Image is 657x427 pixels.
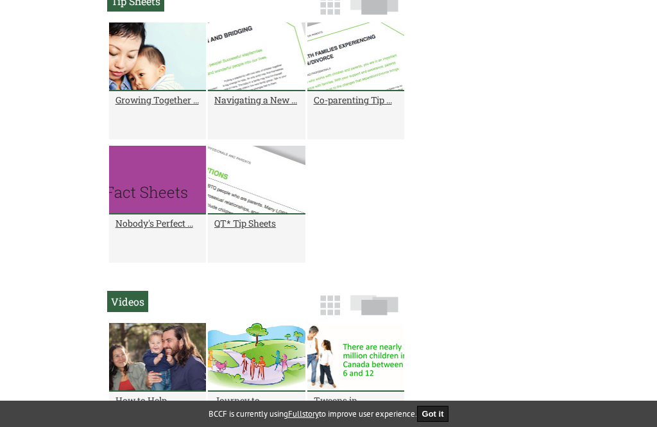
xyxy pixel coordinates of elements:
a: Journey to [GEOGRAPHIC_DATA]... [214,394,298,419]
li: QT* Tip Sheets [208,146,305,263]
li: Nobody's Perfect Fact Sheets [109,146,206,263]
li: Growing Together Parent Handouts [109,22,206,139]
a: Fullstory [288,408,319,419]
a: Tweens in [GEOGRAPHIC_DATA] [314,394,398,419]
button: Got it [417,406,449,422]
a: Grid View [316,301,344,322]
li: Co-parenting Tip Sheets [307,22,404,139]
a: Growing Together ... [115,94,200,106]
h2: Videos [107,291,148,312]
a: Nobody's Perfect ... [115,217,200,229]
a: Slide View [346,1,402,21]
img: slide-icon.png [350,295,398,315]
li: Navigating a New Step Family Relationship: Tip sheets for parents [208,22,305,139]
a: Navigating a New ... [214,94,298,106]
a: How to Help [PERSON_NAME]... [115,394,200,419]
a: QT* Tip Sheets [214,217,298,229]
a: Grid View [316,1,344,21]
a: Slide View [346,301,402,322]
a: Co-parenting Tip ... [314,94,398,106]
img: grid-icon.png [320,295,340,315]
